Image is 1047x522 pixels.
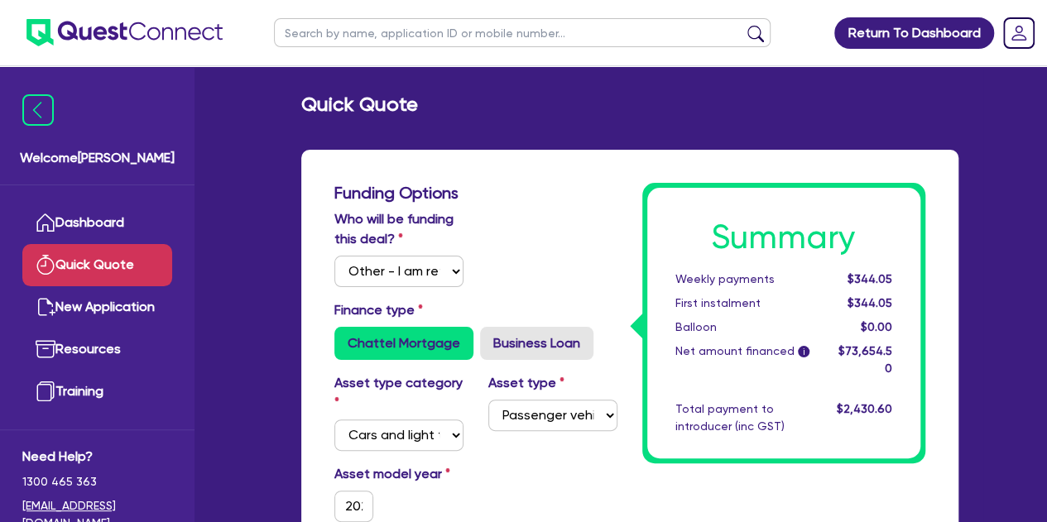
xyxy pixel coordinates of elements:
[334,183,617,203] h3: Funding Options
[480,327,593,360] label: Business Loan
[334,373,463,413] label: Asset type category
[22,202,172,244] a: Dashboard
[36,381,55,401] img: training
[860,320,891,333] span: $0.00
[334,300,423,320] label: Finance type
[274,18,771,47] input: Search by name, application ID or mobile number...
[334,327,473,360] label: Chattel Mortgage
[22,94,54,126] img: icon-menu-close
[26,19,223,46] img: quest-connect-logo-blue
[836,402,891,415] span: $2,430.60
[838,344,891,375] span: $73,654.50
[22,244,172,286] a: Quick Quote
[834,17,994,49] a: Return To Dashboard
[36,297,55,317] img: new-application
[22,286,172,328] a: New Application
[20,148,175,168] span: Welcome [PERSON_NAME]
[334,209,463,249] label: Who will be funding this deal?
[663,271,824,288] div: Weekly payments
[663,295,824,312] div: First instalment
[36,255,55,275] img: quick-quote
[488,373,564,393] label: Asset type
[36,339,55,359] img: resources
[301,93,418,117] h2: Quick Quote
[22,371,172,413] a: Training
[675,218,892,257] h1: Summary
[847,296,891,309] span: $344.05
[322,464,476,484] label: Asset model year
[798,346,809,357] span: i
[22,447,172,467] span: Need Help?
[997,12,1040,55] a: Dropdown toggle
[22,328,172,371] a: Resources
[663,400,824,435] div: Total payment to introducer (inc GST)
[847,272,891,285] span: $344.05
[663,342,824,377] div: Net amount financed
[22,473,172,491] span: 1300 465 363
[663,318,824,336] div: Balloon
